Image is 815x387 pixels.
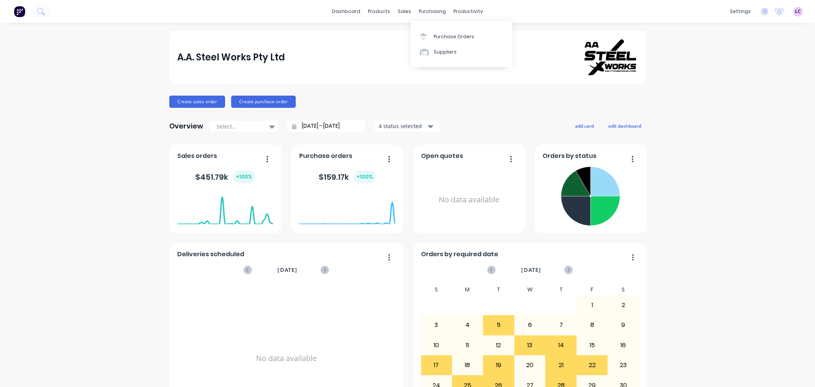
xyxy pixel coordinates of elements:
[577,356,608,375] div: 22
[726,6,755,17] div: settings
[603,121,646,131] button: edit dashboard
[394,6,415,17] div: sales
[608,296,638,315] div: 2
[231,96,296,108] button: Create purchase order
[277,266,297,274] span: [DATE]
[421,164,517,236] div: No data available
[570,121,599,131] button: add card
[584,39,638,76] img: A.A. Steel Works Pty Ltd
[421,250,498,259] span: Orders by required date
[515,315,545,335] div: 6
[483,336,514,355] div: 12
[177,50,285,65] div: A.A. Steel Works Pty Ltd
[577,336,608,355] div: 15
[546,336,576,355] div: 14
[233,171,255,183] div: + 100 %
[328,6,364,17] a: dashboard
[515,336,545,355] div: 13
[577,315,608,335] div: 8
[319,171,376,183] div: $ 159.17k
[364,6,394,17] div: products
[546,356,576,375] div: 21
[421,284,452,295] div: S
[421,336,452,355] div: 10
[353,171,376,183] div: + 100 %
[452,315,483,335] div: 4
[299,151,352,161] span: Purchase orders
[169,119,203,134] div: Overview
[411,44,512,60] a: Suppliers
[483,284,514,295] div: T
[521,266,541,274] span: [DATE]
[452,336,483,355] div: 11
[434,49,457,55] div: Suppliers
[452,356,483,375] div: 18
[415,6,450,17] div: purchasing
[452,284,483,295] div: M
[421,356,452,375] div: 17
[577,296,608,315] div: 1
[379,122,427,130] div: 4 status selected
[608,315,638,335] div: 9
[374,120,439,132] button: 4 status selected
[421,315,452,335] div: 3
[169,96,225,108] button: Create sales order
[421,151,463,161] span: Open quotes
[195,171,255,183] div: $ 451.79k
[483,315,514,335] div: 5
[608,336,638,355] div: 16
[545,284,577,295] div: T
[546,315,576,335] div: 7
[608,356,638,375] div: 23
[514,284,546,295] div: W
[608,284,639,295] div: S
[483,356,514,375] div: 19
[434,33,474,40] div: Purchase Orders
[577,284,608,295] div: F
[411,29,512,44] a: Purchase Orders
[450,6,487,17] div: productivity
[795,8,801,15] span: LC
[543,151,596,161] span: Orders by status
[515,356,545,375] div: 20
[14,6,25,17] img: Factory
[177,151,217,161] span: Sales orders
